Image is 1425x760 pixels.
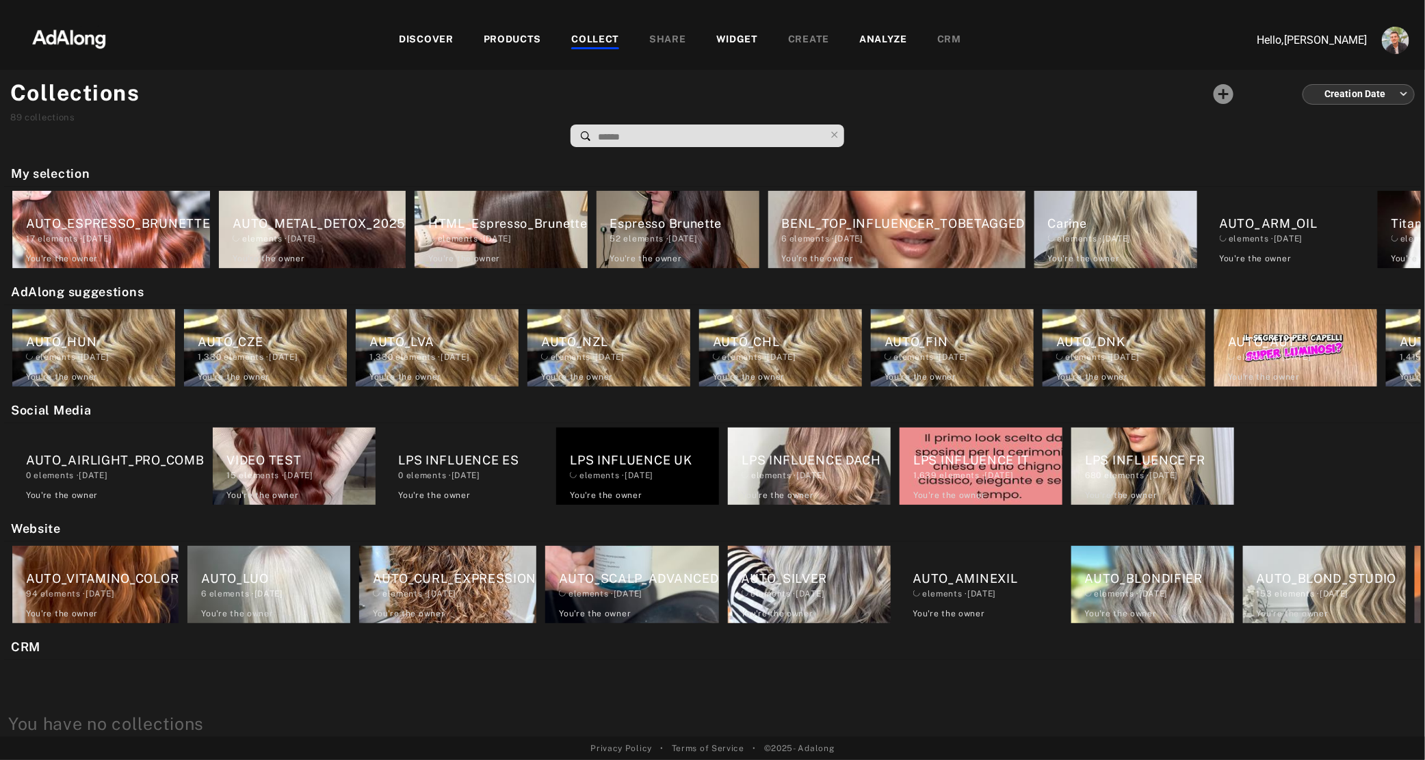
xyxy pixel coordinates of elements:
div: elements · [DATE] [559,588,718,600]
div: AUTO_CZE1,330 elements ·[DATE]You're the owner [180,305,351,391]
div: You're the owner [201,607,273,620]
div: VIDEO TEST [226,451,376,469]
div: Carine elements ·[DATE]You're the owner [1030,187,1201,272]
div: AUTO_AMINEXIL [913,569,1062,588]
div: AUTO_DNK elements ·[DATE]You're the owner [1038,305,1210,391]
div: LPS INFLUENCE FR680 elements ·[DATE]You're the owner [1067,423,1238,509]
div: AUTO_CHL [713,332,862,351]
div: AUTO_AIRLIGHT_PRO_COMB0 elements ·[DATE]You're the owner [8,423,208,509]
div: You're the owner [373,607,445,620]
div: AUTO_HUN [26,332,175,351]
div: LPS INFLUENCE UK [570,451,719,469]
div: You're the owner [913,607,985,620]
span: 1,330 [369,352,393,362]
p: Hello, [PERSON_NAME] [1231,32,1368,49]
div: ANALYZE [859,32,907,49]
div: elements · [DATE] [1085,469,1234,482]
div: AUTO_AUT [1228,332,1377,351]
div: AUTO_VITAMINO_COLOR [26,569,179,588]
div: PRODUCTS [484,32,542,49]
div: LPS INFLUENCE ES [398,451,547,469]
div: AUTO_AUT elements ·[DATE]You're the owner [1210,305,1381,391]
div: AUTO_BLOND_STUDIO153 elements ·[DATE]You're the owner [1239,542,1410,627]
div: AUTO_LUO6 elements ·[DATE]You're the owner [183,542,354,627]
span: 680 [1085,471,1101,480]
div: elements · [DATE] [742,469,891,482]
div: AUTO_SCALP_ADVANCED elements ·[DATE]You're the owner [541,542,722,627]
div: LPS INFLUENCE DACH elements ·[DATE]You're the owner [724,423,895,509]
div: You're the owner [1056,371,1128,383]
div: elements · [DATE] [201,588,350,600]
div: BENL_TOP_INFLUENCER_TOBETAGGED [782,214,1025,233]
div: You're the owner [1085,607,1157,620]
div: LPS INFLUENCE IT [913,451,1062,469]
div: elements · [DATE] [541,351,690,363]
h2: My selection [11,164,1421,183]
div: AUTO_BLONDIFIER [1085,569,1234,588]
div: elements · [DATE] [1220,233,1369,245]
span: 17 [26,234,35,244]
div: LPS INFLUENCE UK elements ·[DATE]You're the owner [552,423,723,509]
a: Privacy Policy [590,742,652,755]
div: elements · [DATE] [742,588,891,600]
div: You're the owner [559,607,631,620]
span: 1,415 [1400,352,1422,362]
div: HTML_Espresso_Brunette elements ·[DATE]You're the owner [410,187,591,272]
div: You're the owner [913,489,985,501]
div: AUTO_SCALP_ADVANCED [559,569,718,588]
img: ACg8ocLjEk1irI4XXb49MzUGwa4F_C3PpCyg-3CPbiuLEZrYEA=s96-c [1382,27,1409,54]
div: elements · [DATE] [26,233,210,245]
div: COLLECT [571,32,619,49]
span: 94 [26,589,38,599]
div: elements · [DATE] [913,588,1062,600]
div: You're the owner [570,489,642,501]
span: 153 [1257,589,1272,599]
div: Espresso Brunette52 elements ·[DATE]You're the owner [592,187,763,272]
div: You're the owner [885,371,956,383]
div: AUTO_AMINEXIL elements ·[DATE]You're the owner [895,542,1067,627]
div: LPS INFLUENCE FR [1085,451,1234,469]
iframe: Chat Widget [1357,694,1425,760]
div: You're the owner [26,371,98,383]
span: 89 [10,112,22,122]
span: • [753,742,756,755]
div: You're the owner [198,371,270,383]
div: elements · [DATE] [1228,351,1377,363]
div: BENL_TOP_INFLUENCER_TOBETAGGED6 elements ·[DATE]You're the owner [764,187,1030,272]
button: Account settings [1378,23,1413,57]
div: elements · [DATE] [26,351,175,363]
div: AUTO_METAL_DETOX_2025 [233,214,406,233]
a: Terms of Service [672,742,744,755]
div: elements · [DATE] [1257,588,1406,600]
div: AUTO_VITAMINO_COLOR94 elements ·[DATE]You're the owner [8,542,183,627]
div: You're the owner [233,252,304,265]
div: AUTO_SILVER elements ·[DATE]You're the owner [724,542,895,627]
div: HTML_Espresso_Brunette [428,214,587,233]
div: CRM [937,32,961,49]
div: Carine [1048,214,1197,233]
h2: AdAlong suggestions [11,283,1421,301]
div: You're the owner [1085,489,1157,501]
img: 63233d7d88ed69de3c212112c67096b6.png [9,17,129,58]
div: elements · [DATE] [1048,233,1197,245]
div: AUTO_BLOND_STUDIO [1257,569,1406,588]
div: elements · [DATE] [226,469,376,482]
div: elements · [DATE] [198,351,347,363]
div: elements · [DATE] [570,469,719,482]
span: © 2025 - Adalong [764,742,835,755]
div: You're the owner [26,252,98,265]
span: 52 [610,234,621,244]
div: elements · [DATE] [1056,351,1205,363]
div: AUTO_LUO [201,569,350,588]
h1: Collections [10,77,140,109]
div: elements · [DATE] [885,351,1034,363]
div: AUTO_SILVER [742,569,891,588]
div: elements · [DATE] [782,233,1025,245]
div: You're the owner [369,371,441,383]
div: You're the owner [713,371,785,383]
div: AUTO_LVA1,330 elements ·[DATE]You're the owner [352,305,523,391]
div: LPS INFLUENCE ES0 elements ·[DATE]You're the owner [380,423,551,509]
span: • [660,742,664,755]
div: AUTO_METAL_DETOX_2025 elements ·[DATE]You're the owner [215,187,410,272]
